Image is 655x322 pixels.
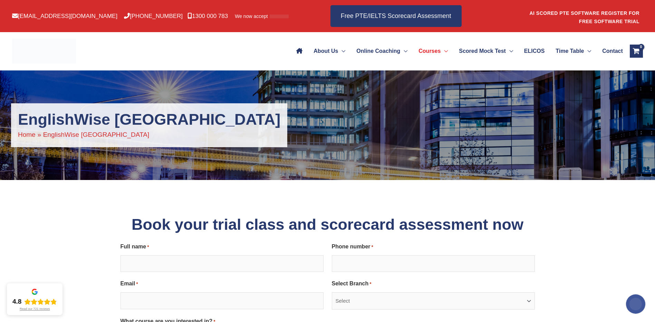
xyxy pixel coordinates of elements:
span: Menu Toggle [338,39,345,63]
span: EnglishWise [GEOGRAPHIC_DATA] [43,131,150,138]
a: ELICOS [519,39,550,63]
a: Time TableMenu Toggle [550,39,597,63]
aside: Header Widget 1 [529,5,643,27]
span: Menu Toggle [506,39,513,63]
span: Menu Toggle [441,39,448,63]
div: Rating: 4.8 out of 5 [12,297,57,306]
span: Scored Mock Test [459,39,506,63]
span: ELICOS [524,39,545,63]
span: Time Table [556,39,584,63]
label: Select Branch [332,278,372,290]
a: AI SCORED PTE SOFTWARE REGISTER FOR FREE SOFTWARE TRIAL [529,10,639,24]
div: Read our 721 reviews [20,307,50,311]
span: About Us [314,39,338,63]
a: View Shopping Cart, empty [630,45,643,58]
label: Email [121,278,138,290]
a: [PHONE_NUMBER] [124,13,183,19]
span: Courses [418,39,441,63]
div: 4.8 [12,297,21,306]
img: svg+xml;base64,PHN2ZyB4bWxucz0iaHR0cDovL3d3dy53My5vcmcvMjAwMC9zdmciIHdpZHRoPSIyMDAiIGhlaWdodD0iMj... [626,294,645,314]
a: CoursesMenu Toggle [413,39,453,63]
a: About UsMenu Toggle [308,39,351,63]
span: We now accept [235,13,268,20]
a: Scored Mock TestMenu Toggle [453,39,519,63]
a: Free PTE/IELTS Scorecard Assessment [330,5,462,27]
a: Online CoachingMenu Toggle [351,39,413,63]
img: cropped-ew-logo [12,39,76,64]
nav: Site Navigation: Main Menu [291,39,623,63]
a: Home [18,131,36,138]
nav: Breadcrumbs [18,129,280,140]
span: Menu Toggle [400,39,407,63]
h1: EnglishWise [GEOGRAPHIC_DATA] [18,110,280,129]
span: Menu Toggle [584,39,591,63]
img: Afterpay-Logo [270,15,289,18]
a: Contact [597,39,623,63]
span: Contact [602,39,623,63]
span: Online Coaching [356,39,400,63]
h2: Book your trial class and scorecard assessment now [121,215,535,235]
a: 1300 000 783 [187,13,228,19]
label: Full name [121,241,149,253]
a: [EMAIL_ADDRESS][DOMAIN_NAME] [12,13,117,19]
label: Phone number [332,241,373,253]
